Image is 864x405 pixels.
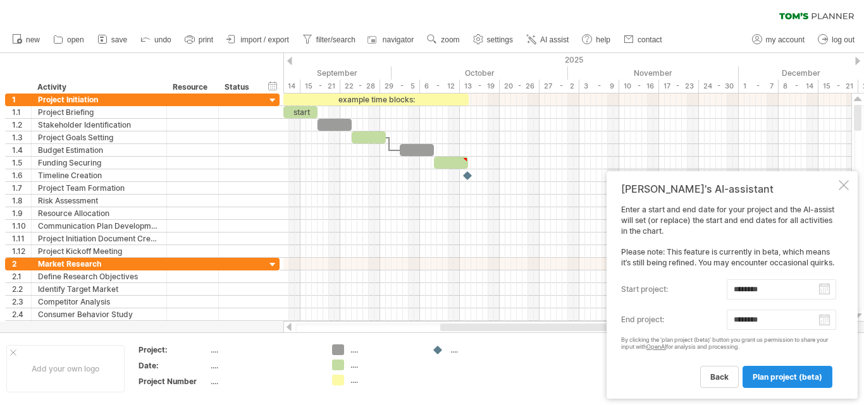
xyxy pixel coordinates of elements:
div: Stakeholder Identification [38,119,160,131]
div: 2.4 [12,308,31,320]
a: zoom [424,32,463,48]
span: my account [766,35,805,44]
div: Designing Research Methodology [38,321,160,333]
a: my account [749,32,808,48]
div: September 2025 [221,66,392,80]
div: 1.10 [12,220,31,232]
a: save [94,32,131,48]
div: 15 - 21 [818,80,858,93]
div: 1.12 [12,245,31,257]
span: new [26,35,40,44]
div: 13 - 19 [460,80,500,93]
a: log out [815,32,858,48]
div: Enter a start and end date for your project and the AI-assist will set (or replace) the start and... [621,205,836,387]
div: Resource Allocation [38,207,160,219]
span: settings [487,35,513,44]
div: .... [211,344,317,355]
div: .... [211,360,317,371]
div: By clicking the 'plan project (beta)' button you grant us permission to share your input with for... [621,337,836,351]
div: .... [350,344,419,355]
span: zoom [441,35,459,44]
div: Project Briefing [38,106,160,118]
div: 20 - 26 [500,80,540,93]
div: Project Initiation Document Creation [38,233,160,245]
div: 27 - 2 [540,80,579,93]
div: Define Research Objectives [38,270,160,282]
a: undo [137,32,175,48]
span: plan project (beta) [753,372,822,382]
div: example time blocks: [283,94,469,106]
div: October 2025 [392,66,568,80]
span: AI assist [540,35,569,44]
div: 1.5 [12,157,31,169]
span: import / export [240,35,289,44]
div: 1.9 [12,207,31,219]
div: 1.8 [12,195,31,207]
a: help [579,32,614,48]
a: AI assist [523,32,572,48]
a: new [9,32,44,48]
a: plan project (beta) [743,366,832,388]
span: help [596,35,610,44]
div: 2.3 [12,296,31,308]
div: Status [225,81,252,94]
span: filter/search [316,35,355,44]
a: open [50,32,88,48]
div: Competitor Analysis [38,296,160,308]
div: 1.4 [12,144,31,156]
span: log out [832,35,855,44]
div: 10 - 16 [619,80,659,93]
a: contact [620,32,666,48]
div: 1.3 [12,131,31,143]
div: 1 [12,94,31,106]
a: OpenAI [646,343,666,350]
span: save [111,35,127,44]
a: print [182,32,217,48]
div: 17 - 23 [659,80,699,93]
div: 15 - 21 [300,80,340,93]
div: 22 - 28 [340,80,380,93]
div: Funding Securing [38,157,160,169]
div: start [283,106,318,118]
div: Activity [37,81,159,94]
div: .... [350,360,419,370]
div: 1 - 7 [739,80,779,93]
div: Market Research [38,258,160,270]
div: November 2025 [568,66,739,80]
div: 1.7 [12,182,31,194]
div: 1.2 [12,119,31,131]
div: .... [450,344,519,355]
div: Project Kickoff Meeting [38,245,160,257]
div: 1.6 [12,169,31,181]
div: Project Team Formation [38,182,160,194]
span: back [710,372,729,382]
div: 24 - 30 [699,80,739,93]
div: Date: [139,360,208,371]
div: 8 - 14 [779,80,818,93]
div: Communication Plan Development [38,220,160,232]
div: Project: [139,344,208,355]
div: Resource [173,81,211,94]
div: 2.2 [12,283,31,295]
span: open [67,35,84,44]
span: print [199,35,213,44]
div: 29 - 5 [380,80,420,93]
div: Timeline Creation [38,169,160,181]
div: Project Goals Setting [38,131,160,143]
a: settings [470,32,517,48]
div: 2.1 [12,270,31,282]
div: 2 [12,258,31,270]
div: .... [211,376,317,387]
a: import / export [223,32,293,48]
div: Add your own logo [6,345,125,392]
span: undo [154,35,171,44]
a: navigator [366,32,417,48]
div: 1.1 [12,106,31,118]
label: end project: [621,310,727,330]
div: Consumer Behavior Study [38,308,160,320]
div: Project Number [139,376,208,387]
div: Budget Estimation [38,144,160,156]
div: Risk Assessment [38,195,160,207]
span: navigator [383,35,414,44]
div: 2.5 [12,321,31,333]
